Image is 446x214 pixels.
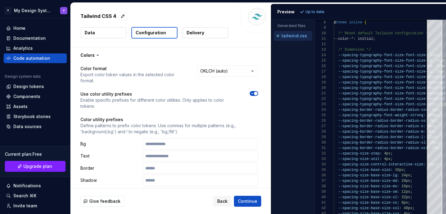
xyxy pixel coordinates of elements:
div: Design tokens [13,83,44,90]
span: inline [349,20,362,25]
span: 4px [384,151,391,156]
span: --spacing-size-base-size-md: [338,179,399,183]
span: ; [390,151,393,156]
div: Home [13,25,25,31]
span: --spacing-size-base-size-sm: [338,190,399,194]
div: 14 [315,53,326,58]
span: --color-*: initial; [334,37,375,41]
span: { [364,20,367,25]
span: ; [408,201,410,205]
p: Delivery [187,30,204,36]
span: ; [410,179,412,183]
div: My Design System [14,8,53,14]
span: --spacing-size-unit: [338,157,382,161]
div: Invite team [13,203,37,209]
div: Y [4,7,12,14]
div: Components [13,93,40,100]
span: Upgrade plan [23,163,52,169]
div: Preview [277,9,295,15]
a: Upgrade plan [5,161,66,172]
div: 8 [315,20,326,25]
div: 41 [315,200,326,206]
span: Continue [238,198,257,204]
span: /* Reset default Tailwind configuration */ [338,31,430,36]
span: @ [334,20,336,25]
div: Y [63,8,65,13]
span: Back [217,198,228,204]
div: 39 [315,189,326,195]
button: Give feedback [80,196,124,207]
button: Data [81,27,126,38]
button: tailwind.css [274,32,312,39]
span: --spacing-border-radius-border-radius-xl: [338,141,427,145]
span: theme [336,20,347,25]
span: --spacing-size-base-size-lg: [338,173,399,178]
div: 22 [315,96,326,102]
span: --spacing-size-step: [338,151,382,156]
span: --spacing-size-base-size-ms: [338,184,399,189]
span: Give feedback [89,198,120,204]
a: Storybook stories [4,112,67,121]
p: Border [80,165,140,171]
p: Text [80,153,140,159]
a: Code automation [4,53,67,63]
span: ; [404,168,406,172]
div: 17 [315,69,326,74]
span: --spacing-size-control-interactive-size: [338,162,425,167]
a: Documentation [4,33,67,43]
span: 20px [401,179,410,183]
div: 18 [315,74,326,80]
div: 30 [315,140,326,145]
div: Code automation [13,55,50,61]
span: 8px [401,201,408,205]
span: --spacing-border-radius-border-radius-s: [338,124,425,128]
span: --spacing-typography-font-weight-strong: [338,113,425,117]
button: Configuration [131,27,177,39]
span: --spacing-border-radius-border-radius-l: [338,135,425,139]
button: YMy Design SystemY [1,4,69,17]
div: 26 [315,118,326,124]
span: --spacing-border-radius-border-radius-m: [338,130,425,134]
p: Generated files [277,23,309,28]
a: Home [4,23,67,33]
p: Define patterns to prefix color tokens. Use commas for multiple patterns (e.g., 'background,bg') ... [80,123,258,135]
p: tailwind.css [282,33,307,38]
div: 40 [315,195,326,200]
span: --spacing-typography-font-size-font-size-icon: [338,102,438,107]
span: ; [410,184,412,189]
span: 24px [401,173,410,178]
div: 32 [315,151,326,156]
div: 16 [315,63,326,69]
p: Export color token values in the selected color format. [80,72,187,84]
div: 35 [315,167,326,173]
div: 42 [315,206,326,211]
div: Notifications [13,183,41,189]
span: --spacing-border-radius-border-radius-xs: [338,119,427,123]
div: 20 [315,85,326,91]
p: Tailwind CSS 4 [80,12,116,20]
div: Search ⌘K [13,193,36,199]
span: --spacing-size-base-size-xs: [338,201,399,205]
div: 21 [315,91,326,96]
p: Use color utility prefixes [80,91,239,97]
div: Documentation [13,35,46,41]
span: ; [410,195,412,199]
div: Design system data [5,74,41,79]
div: 27 [315,124,326,129]
p: Color utility prefixes [80,117,258,123]
div: 34 [315,162,326,167]
span: 12px [401,190,410,194]
span: --spacing-typography-font-size-font-size-sm: [338,64,434,68]
a: Data sources [4,122,67,131]
div: 29 [315,134,326,140]
div: 33 [315,156,326,162]
button: Search ⌘K [4,191,67,201]
p: Data [85,30,95,36]
button: Delivery [183,27,228,38]
div: 23 [315,102,326,107]
div: Assets [13,104,28,110]
div: 9 [315,25,326,31]
p: Bg [80,141,140,147]
span: 32px [401,195,410,199]
a: Assets [4,102,67,111]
